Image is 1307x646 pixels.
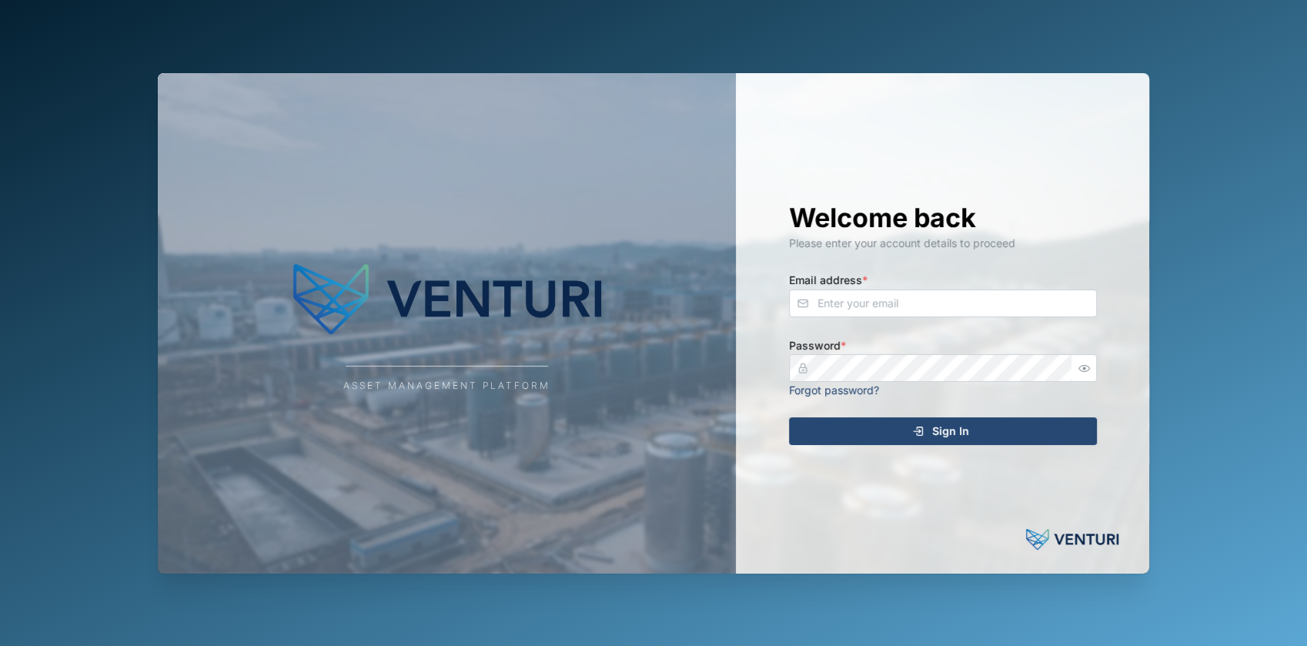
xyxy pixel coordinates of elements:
img: Company Logo [293,253,601,346]
span: Sign In [932,418,969,444]
img: Powered by: Venturi [1026,524,1118,555]
input: Enter your email [789,290,1097,317]
button: Sign In [789,417,1097,445]
div: Please enter your account details to proceed [789,235,1097,252]
a: Forgot password? [789,383,879,397]
label: Email address [789,272,867,289]
h1: Welcome back [789,201,1097,235]
label: Password [789,337,846,354]
div: Asset Management Platform [343,379,550,393]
